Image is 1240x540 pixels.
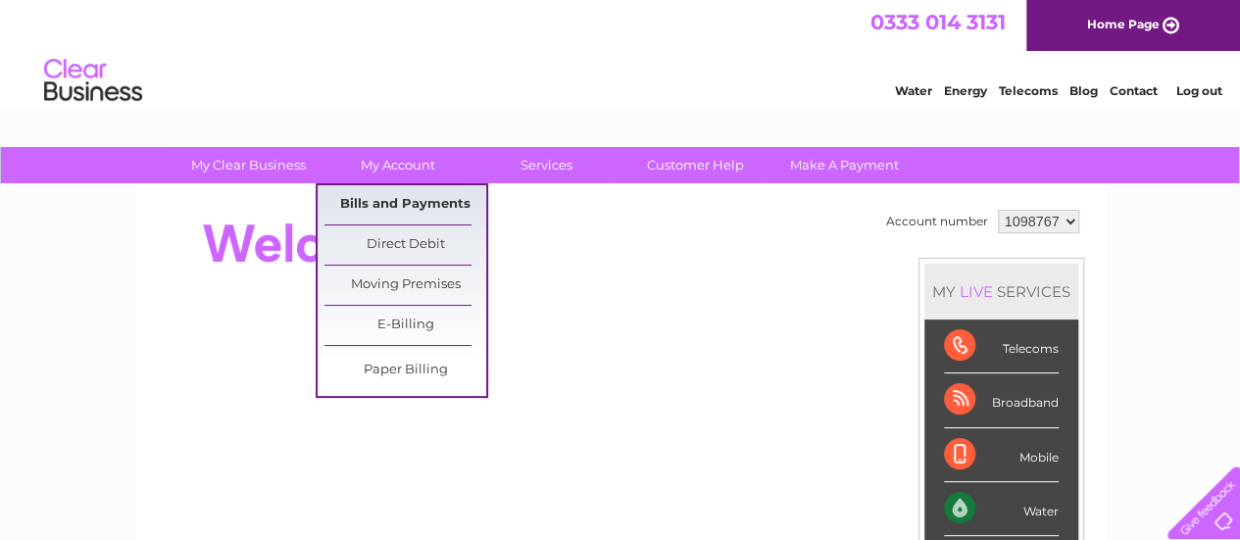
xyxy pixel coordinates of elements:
a: My Clear Business [168,147,329,183]
div: Water [944,482,1059,536]
a: Telecoms [999,83,1058,98]
img: logo.png [43,51,143,111]
div: Clear Business is a trading name of Verastar Limited (registered in [GEOGRAPHIC_DATA] No. 3667643... [158,11,1084,95]
a: Energy [944,83,987,98]
a: Blog [1069,83,1098,98]
div: Broadband [944,373,1059,427]
a: E-Billing [324,306,486,345]
div: LIVE [956,282,997,301]
div: Mobile [944,428,1059,482]
a: My Account [317,147,478,183]
a: 0333 014 3131 [870,10,1006,34]
a: Bills and Payments [324,185,486,224]
a: Paper Billing [324,351,486,390]
a: Contact [1110,83,1158,98]
td: Account number [881,205,993,238]
a: Log out [1175,83,1221,98]
a: Customer Help [615,147,776,183]
a: Moving Premises [324,266,486,305]
a: Services [466,147,627,183]
div: Telecoms [944,319,1059,373]
a: Direct Debit [324,225,486,265]
a: Make A Payment [764,147,925,183]
div: MY SERVICES [924,264,1078,319]
a: Water [895,83,932,98]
